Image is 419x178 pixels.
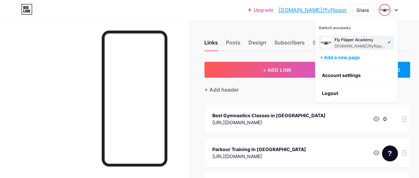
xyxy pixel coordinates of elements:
[279,6,347,14] a: [DOMAIN_NAME]/flyflipper
[313,39,326,50] div: Stats
[320,54,394,61] div: + Add a new page
[204,39,218,50] div: Links
[379,5,390,15] img: Flyflipperacademy
[315,84,397,102] li: Logout
[274,39,305,50] div: Subscribers
[315,66,397,84] a: Account settings
[212,112,325,119] div: Best Gymnastics Classes in [GEOGRAPHIC_DATA]
[356,7,369,14] div: Share
[248,7,273,13] a: Upgrade
[335,44,386,49] div: [DOMAIN_NAME]/flyflipper
[248,39,266,50] div: Design
[372,115,386,123] div: 0
[212,146,306,153] div: Parkour Training In [GEOGRAPHIC_DATA]
[212,153,306,160] div: [URL][DOMAIN_NAME]
[212,119,325,126] div: [URL][DOMAIN_NAME]
[319,25,351,30] span: Switch accounts
[372,149,386,157] div: 0
[335,37,386,43] div: Fly Flipper Academy
[204,86,239,94] div: + Add header
[320,37,332,49] img: Flyflipperacademy
[204,62,350,78] button: + ADD LINK
[226,39,240,50] div: Posts
[263,67,291,73] span: + ADD LINK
